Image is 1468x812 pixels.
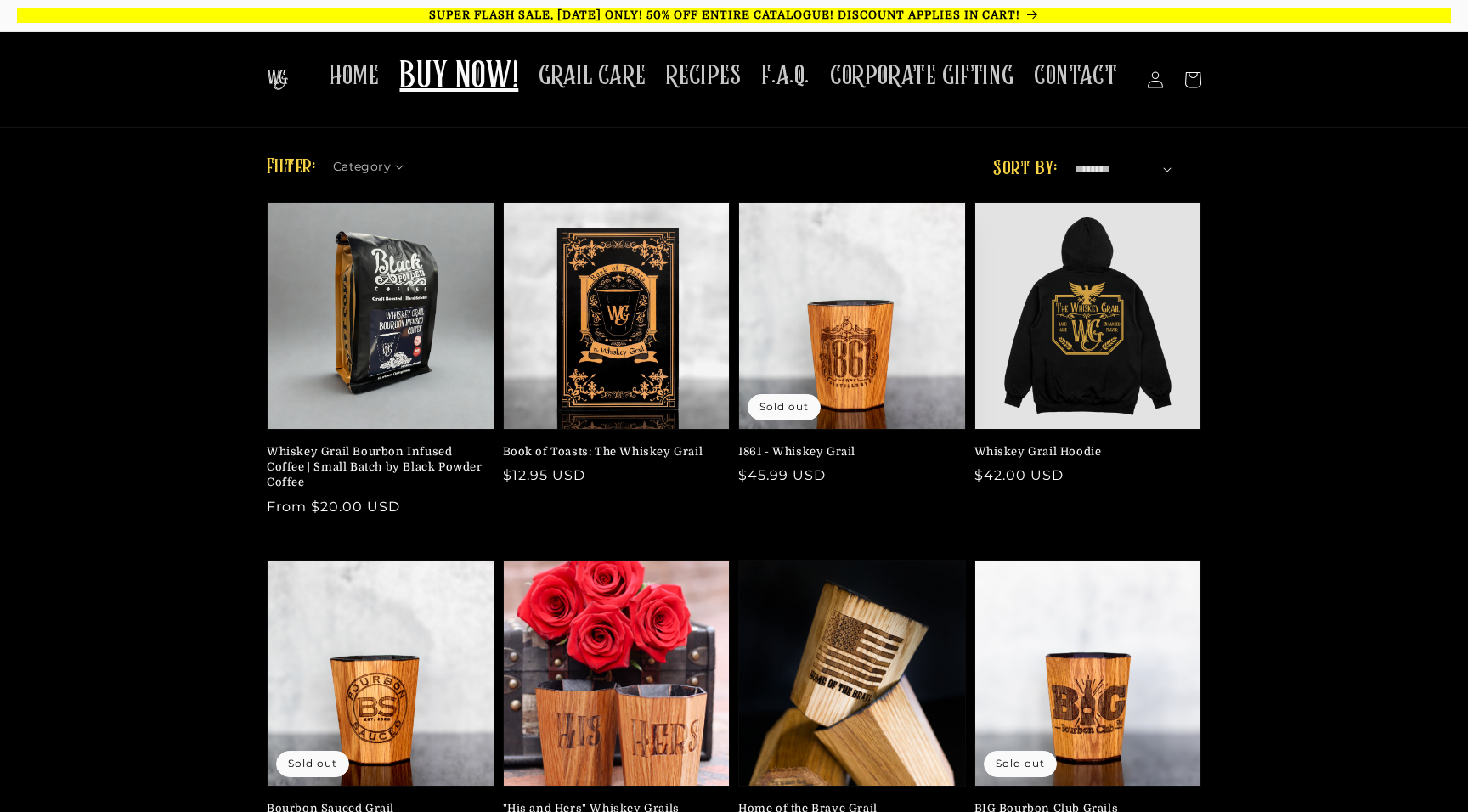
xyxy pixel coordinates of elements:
span: BUY NOW! [399,54,518,101]
a: Whiskey Grail Bourbon Infused Coffee | Small Batch by Black Powder Coffee [267,444,484,491]
span: HOME [330,59,379,93]
summary: Category [333,154,415,172]
a: F.A.Q. [751,49,820,103]
p: SUPER FLASH SALE, [DATE] ONLY! 50% OFF ENTIRE CATALOGUE! DISCOUNT APPLIES IN CART! [17,8,1451,23]
span: CORPORATE GIFTING [830,59,1013,93]
a: Book of Toasts: The Whiskey Grail [503,444,720,460]
a: Whiskey Grail Hoodie [974,444,1192,460]
a: CORPORATE GIFTING [820,49,1024,103]
a: 1861 - Whiskey Grail [738,444,956,460]
a: GRAIL CARE [528,49,656,103]
img: The Whiskey Grail [267,70,288,90]
span: CONTACT [1034,59,1117,93]
span: RECIPES [666,59,741,93]
span: F.A.Q. [761,59,810,93]
span: Category [333,158,391,176]
h2: Filter: [267,152,316,183]
a: BUY NOW! [389,44,528,111]
a: RECIPES [656,49,751,103]
span: GRAIL CARE [539,59,646,93]
a: HOME [319,49,389,103]
label: Sort by: [993,159,1057,179]
a: CONTACT [1024,49,1127,103]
